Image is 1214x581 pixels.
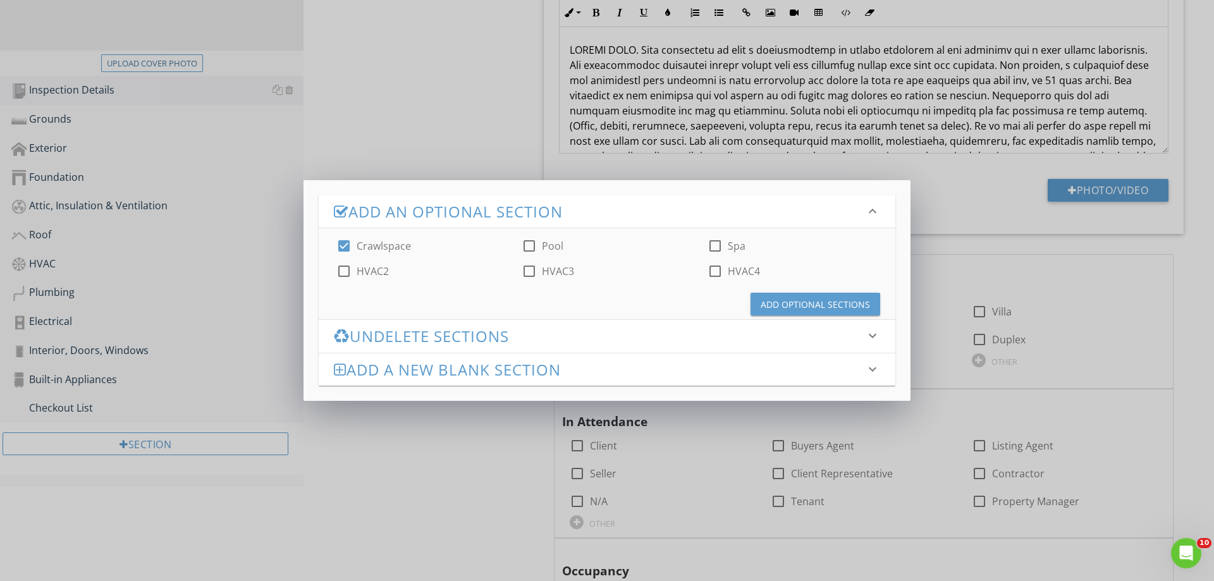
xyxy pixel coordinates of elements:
[542,265,574,278] label: HVAC3
[357,265,389,278] label: HVAC2
[334,361,865,378] h3: Add a new Blank Section
[751,293,880,315] button: Add Optional Sections
[357,240,411,252] label: Crawlspace
[728,265,760,278] label: HVAC4
[542,240,563,252] label: Pool
[728,240,745,252] label: Spa
[865,328,880,343] i: keyboard_arrow_down
[761,298,870,311] div: Add Optional Sections
[1197,538,1211,548] span: 10
[334,327,865,345] h3: Undelete Sections
[334,203,865,220] h3: Add an Optional Section
[865,204,880,219] i: keyboard_arrow_down
[865,362,880,377] i: keyboard_arrow_down
[1171,538,1201,568] iframe: Intercom live chat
